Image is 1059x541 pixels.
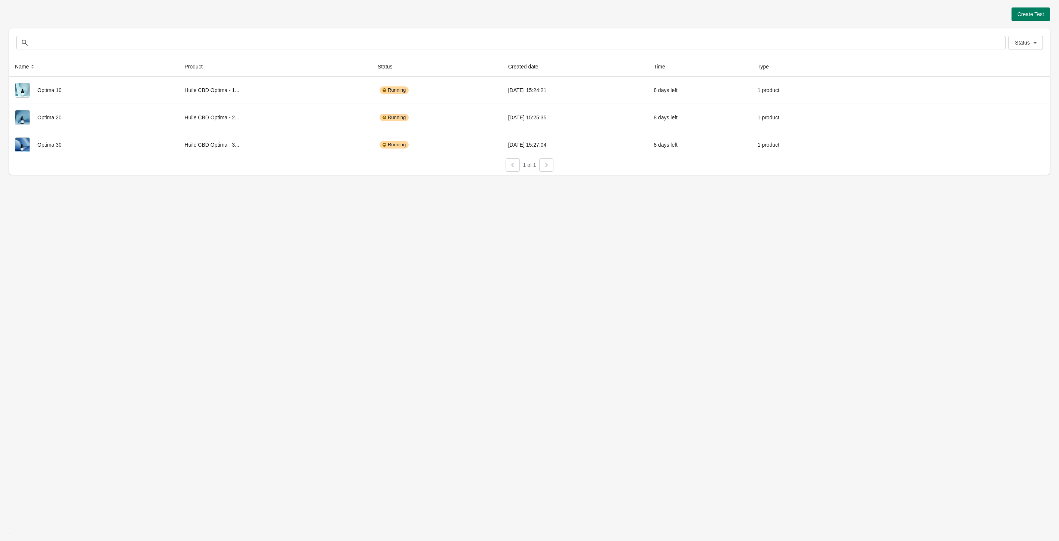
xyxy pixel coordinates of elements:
[654,137,746,152] div: 8 days left
[1012,7,1050,21] button: Create Test
[7,511,31,534] iframe: chat widget
[37,114,62,120] span: Optima 20
[185,110,366,125] div: Huile CBD Optima - 2...
[523,162,536,168] span: 1 of 1
[380,141,409,149] div: Running
[185,83,366,98] div: Huile CBD Optima - 1...
[1015,40,1030,46] span: Status
[185,137,366,152] div: Huile CBD Optima - 3...
[37,142,62,148] span: Optima 30
[508,110,642,125] div: [DATE] 15:25:35
[651,60,676,73] button: Time
[758,110,844,125] div: 1 product
[654,83,746,98] div: 8 days left
[375,60,403,73] button: Status
[12,60,39,73] button: Name
[505,60,549,73] button: Created date
[654,110,746,125] div: 8 days left
[1017,11,1044,17] span: Create Test
[758,83,844,98] div: 1 product
[37,87,62,93] span: Optima 10
[380,86,409,94] div: Running
[758,137,844,152] div: 1 product
[755,60,779,73] button: Type
[182,60,213,73] button: Product
[380,114,409,121] div: Running
[508,83,642,98] div: [DATE] 15:24:21
[508,137,642,152] div: [DATE] 15:27:04
[1009,36,1043,49] button: Status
